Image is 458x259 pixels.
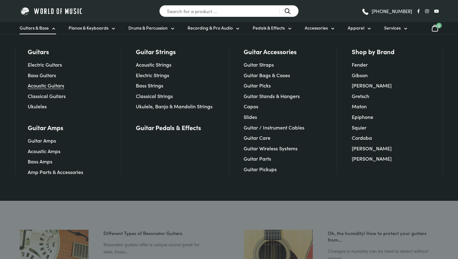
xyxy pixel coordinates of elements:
span: Guitars & Bass [20,25,49,31]
a: Shop by Brand [352,47,394,56]
a: Ukuleles [28,103,47,110]
a: Capos [244,103,258,110]
span: Recording & Pro Audio [188,25,233,31]
span: Accessories [305,25,328,31]
a: Ukulele, Banjo & Mandolin Strings [136,103,212,110]
a: Guitar Picks [244,82,271,89]
a: Epiphone [352,113,373,120]
a: Maton [352,103,367,110]
a: Classical Guitars [28,92,66,99]
a: Guitar Strings [136,47,176,56]
span: Services [384,25,401,31]
span: 0 [436,23,442,28]
a: Guitar Accessories [244,47,297,56]
a: [PHONE_NUMBER] [361,7,412,16]
a: Bass Amps [28,158,52,165]
a: Guitar Bags & Cases [244,72,290,78]
input: Search for a product ... [159,5,299,17]
a: Acoustic Strings [136,61,171,68]
a: Squier [352,124,366,131]
a: Guitar / Instrument Cables [244,124,304,131]
span: Pedals & Effects [253,25,285,31]
a: Guitar Amps [28,123,63,132]
a: [PERSON_NAME] [352,82,392,89]
a: Gretsch [352,92,369,99]
a: Acoustic Guitars [28,82,64,89]
a: Guitar Parts [244,155,271,162]
a: Electric Guitars [28,61,62,68]
a: [PERSON_NAME] [352,145,392,152]
span: Drums & Percussion [128,25,168,31]
a: Bass Guitars [28,72,56,78]
a: [PERSON_NAME] [352,155,392,162]
span: [PHONE_NUMBER] [372,9,412,13]
a: Guitars [28,47,49,56]
a: Guitar Amps [28,137,56,144]
a: Acoustic Amps [28,148,60,154]
img: World of Music [20,6,83,16]
a: Guitar Straps [244,61,274,68]
a: Guitar Wireless Systems [244,145,298,152]
a: Guitar Care [244,134,270,141]
a: Cordoba [352,134,372,141]
span: Apparel [348,25,364,31]
a: Fender [352,61,368,68]
a: Guitar Stands & Hangers [244,92,300,99]
a: Bass Strings [136,82,163,89]
a: Slides [244,113,257,120]
a: Classical Strings [136,92,173,99]
a: Amp Parts & Accessories [28,168,83,175]
span: Pianos & Keyboards [69,25,108,31]
a: Electric Strings [136,72,169,78]
a: Guitar Pickups [244,166,277,172]
a: Gibson [352,72,368,78]
a: Guitar Pedals & Effects [136,123,201,132]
